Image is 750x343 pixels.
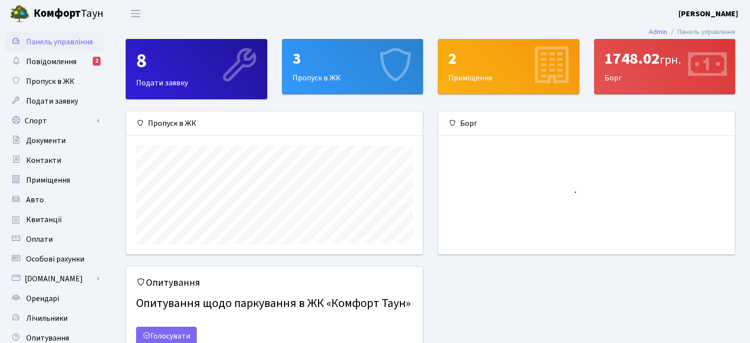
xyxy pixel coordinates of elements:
a: 3Пропуск в ЖК [282,39,424,94]
nav: breadcrumb [634,22,750,42]
a: Пропуск в ЖК [5,72,104,91]
a: Орендарі [5,289,104,308]
span: Повідомлення [26,56,76,67]
a: [PERSON_NAME] [679,8,738,20]
h5: Опитування [136,277,413,289]
li: Панель управління [667,27,735,38]
a: Квитанції [5,210,104,229]
span: Орендарі [26,293,59,304]
span: Приміщення [26,175,70,186]
img: logo.png [10,4,30,24]
a: Лічильники [5,308,104,328]
span: Квитанції [26,214,62,225]
div: 1748.02 [605,49,725,68]
div: 2 [448,49,569,68]
a: Подати заявку [5,91,104,111]
div: Борг [595,39,735,94]
a: Документи [5,131,104,151]
span: Подати заявку [26,96,78,107]
span: Панель управління [26,37,93,47]
a: Admin [649,27,667,37]
div: 2 [93,57,101,66]
h4: Опитування щодо паркування в ЖК «Комфорт Таун» [136,293,413,315]
a: Повідомлення2 [5,52,104,72]
span: Оплати [26,234,53,245]
a: Особові рахунки [5,249,104,269]
a: Контакти [5,151,104,170]
a: Панель управління [5,32,104,52]
span: Пропуск в ЖК [26,76,74,87]
b: [PERSON_NAME] [679,8,738,19]
a: Спорт [5,111,104,131]
button: Переключити навігацію [123,5,148,22]
span: Авто [26,194,44,205]
a: 2Приміщення [438,39,579,94]
span: Документи [26,135,66,146]
div: 3 [292,49,413,68]
span: Лічильники [26,313,68,324]
a: [DOMAIN_NAME] [5,269,104,289]
div: Борг [438,112,735,136]
span: грн. [660,51,681,69]
a: Оплати [5,229,104,249]
div: Приміщення [438,39,579,94]
a: 8Подати заявку [126,39,267,99]
span: Контакти [26,155,61,166]
div: 8 [136,49,257,73]
a: Приміщення [5,170,104,190]
div: Подати заявку [126,39,267,99]
span: Особові рахунки [26,254,84,265]
div: Пропуск в ЖК [283,39,423,94]
a: Авто [5,190,104,210]
div: Пропуск в ЖК [126,112,423,136]
span: Таун [34,5,104,22]
b: Комфорт [34,5,81,21]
